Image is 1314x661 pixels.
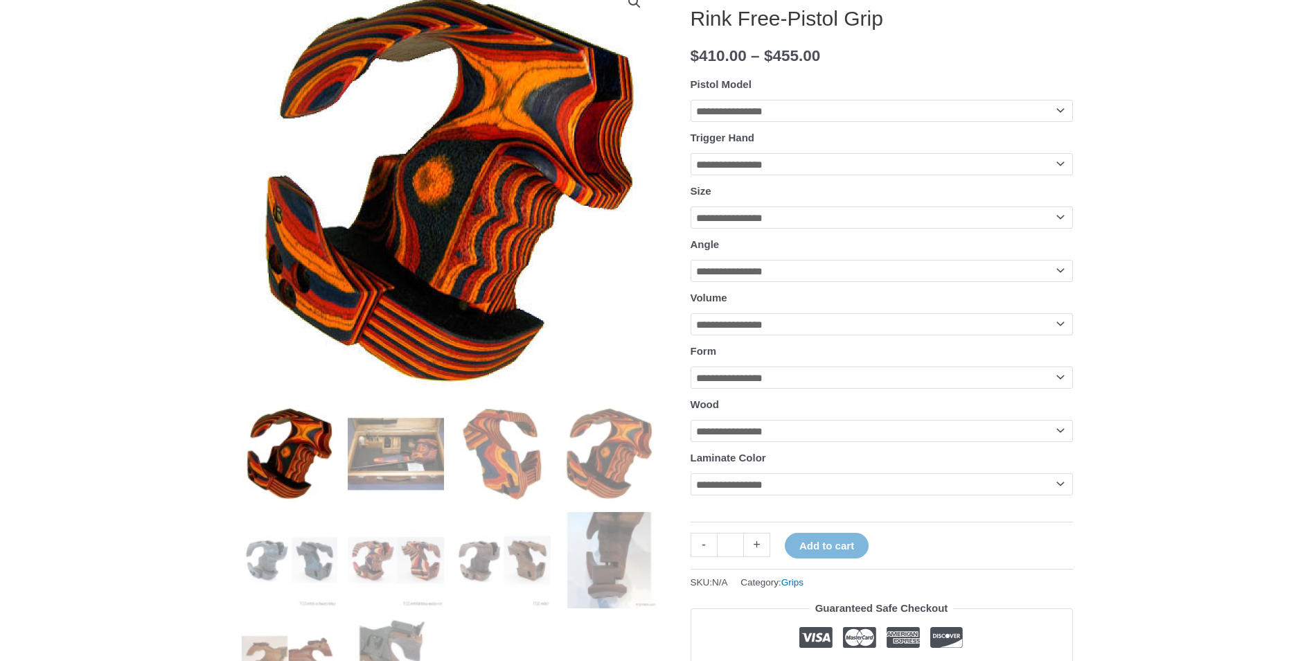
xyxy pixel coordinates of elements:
img: Rink Free-Pistol Grip - Image 8 [561,512,657,608]
label: Pistol Model [691,78,752,90]
img: Rink Free-Pistol Grip - Image 6 [348,512,444,608]
label: Size [691,185,711,197]
img: Rink Free-Pistol Grip - Image 7 [454,512,551,608]
img: Rink Free-Pistol Grip [242,405,338,502]
img: Rink Free-Pistol Grip [561,405,657,502]
a: + [744,533,770,557]
span: $ [764,47,773,64]
span: N/A [712,577,728,588]
button: Add to cart [785,533,869,558]
label: Angle [691,238,720,250]
img: Rink Free-Pistol Grip - Image 3 [454,405,551,502]
label: Laminate Color [691,452,766,464]
span: Category: [740,574,804,591]
span: $ [691,47,700,64]
img: Rink Free-Pistol Grip - Image 2 [348,405,444,502]
label: Wood [691,398,719,410]
label: Trigger Hand [691,132,755,143]
label: Form [691,345,717,357]
span: – [751,47,760,64]
bdi: 410.00 [691,47,747,64]
span: SKU: [691,574,728,591]
img: Rink Free-Pistol Grip - Image 5 [242,512,338,608]
legend: Guaranteed Safe Checkout [810,599,954,618]
bdi: 455.00 [764,47,820,64]
input: Product quantity [717,533,744,557]
h1: Rink Free-Pistol Grip [691,6,1073,31]
a: - [691,533,717,557]
a: Grips [781,577,804,588]
label: Volume [691,292,727,303]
